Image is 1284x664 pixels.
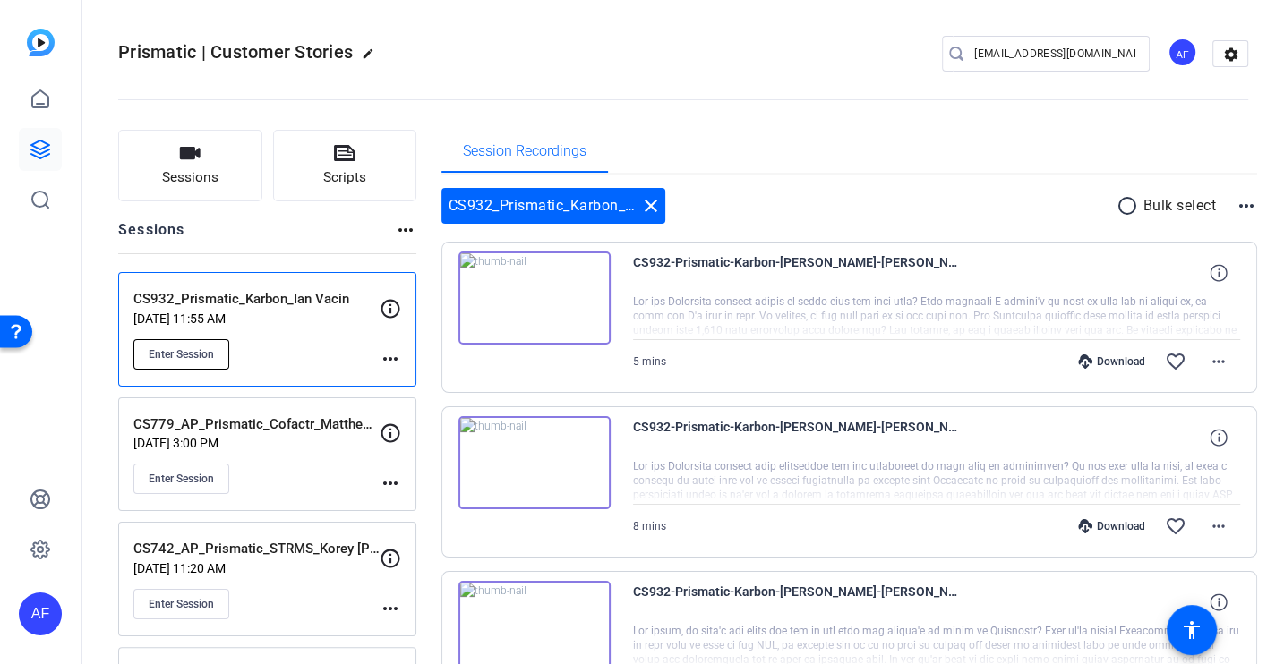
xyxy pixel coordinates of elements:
[273,130,417,201] button: Scripts
[133,311,380,326] p: [DATE] 11:55 AM
[133,561,380,575] p: [DATE] 11:20 AM
[1069,354,1154,369] div: Download
[463,144,586,158] span: Session Recordings
[633,581,964,624] span: CS932-Prismatic-Karbon-[PERSON_NAME]-[PERSON_NAME]-2025-09-29-12-30-59-297-0
[1208,351,1229,372] mat-icon: more_horiz
[323,167,366,188] span: Scripts
[149,597,214,611] span: Enter Session
[133,436,380,450] p: [DATE] 3:00 PM
[1236,195,1257,217] mat-icon: more_horiz
[633,520,666,532] span: 8 mins
[133,289,380,310] p: CS932_Prismatic_Karbon_Ian Vacin
[133,539,380,559] p: CS742_AP_Prismatic_STRMS_Korey [PERSON_NAME]
[1168,38,1199,69] ngx-avatar: Alex Ferguson
[133,339,229,370] button: Enter Session
[1069,519,1154,533] div: Download
[149,347,214,362] span: Enter Session
[1117,195,1143,217] mat-icon: radio_button_unchecked
[1165,515,1186,537] mat-icon: favorite_border
[458,416,611,509] img: thumb-nail
[633,355,666,368] span: 5 mins
[1181,619,1203,641] mat-icon: accessibility
[133,589,229,619] button: Enter Session
[380,472,401,494] mat-icon: more_horiz
[633,251,964,294] span: CS932-Prismatic-Karbon-[PERSON_NAME]-[PERSON_NAME]-2025-09-29-12-44-45-649-0
[395,219,416,241] mat-icon: more_horiz
[1165,351,1186,372] mat-icon: favorite_border
[380,598,401,619] mat-icon: more_horiz
[149,472,214,486] span: Enter Session
[458,251,611,345] img: thumb-nail
[1168,38,1197,67] div: AF
[1208,515,1229,537] mat-icon: more_horiz
[640,195,662,217] mat-icon: close
[1143,195,1217,217] p: Bulk select
[133,414,380,435] p: CS779_AP_Prismatic_Cofactr_Matthew [PERSON_NAME]
[380,348,401,370] mat-icon: more_horiz
[441,188,665,224] div: CS932_Prismatic_Karbon_Ian Vacin
[133,464,229,494] button: Enter Session
[1213,41,1249,68] mat-icon: settings
[27,29,55,56] img: blue-gradient.svg
[362,47,383,69] mat-icon: edit
[118,130,262,201] button: Sessions
[118,219,185,253] h2: Sessions
[19,592,62,635] div: AF
[118,41,353,63] span: Prismatic | Customer Stories
[162,167,218,188] span: Sessions
[633,416,964,459] span: CS932-Prismatic-Karbon-[PERSON_NAME]-[PERSON_NAME]-2025-09-29-12-36-57-682-0
[974,43,1135,64] input: Search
